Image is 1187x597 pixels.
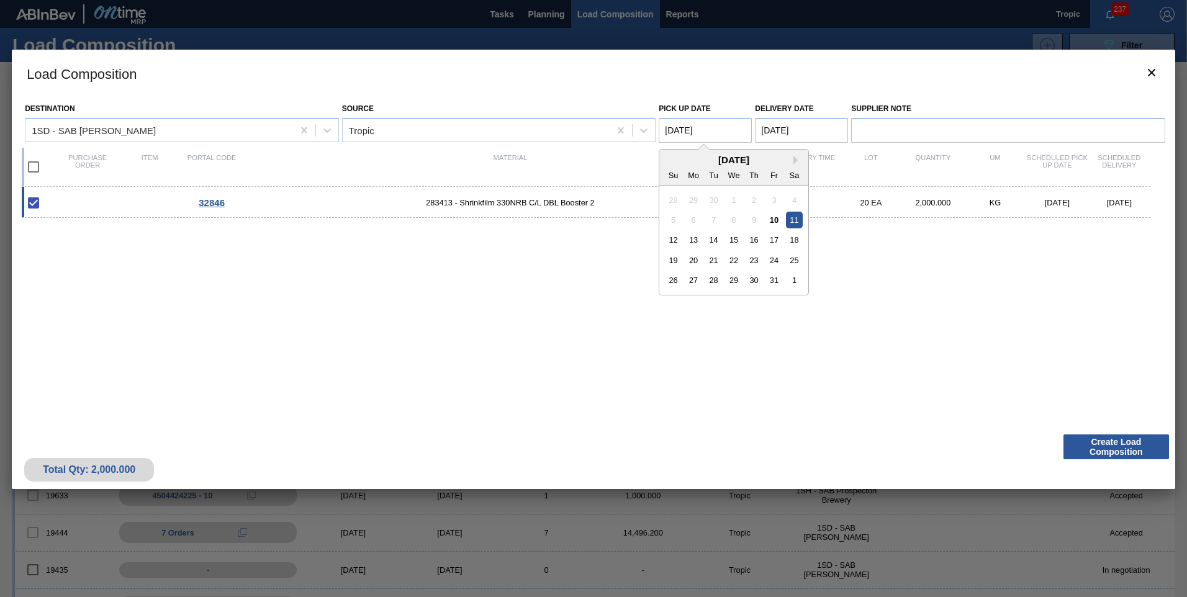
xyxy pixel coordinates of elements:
[726,212,742,228] div: Not available Wednesday, October 8th, 2025
[665,252,682,269] div: Choose Sunday, October 19th, 2025
[786,166,803,183] div: Sa
[665,212,682,228] div: Not available Sunday, October 5th, 2025
[766,252,783,269] div: Choose Friday, October 24th, 2025
[659,104,711,113] label: Pick up Date
[766,272,783,289] div: Choose Friday, October 31st, 2025
[964,154,1026,180] div: UM
[243,198,778,207] span: 283413 - Shrinkfilm 330NRB C/L DBL Booster 2
[851,100,1165,118] label: Supplier Note
[1088,198,1150,207] div: [DATE]
[34,464,145,475] div: Total Qty: 2,000.000
[1088,154,1150,180] div: Scheduled Delivery
[685,212,702,228] div: Not available Monday, October 6th, 2025
[902,198,964,207] div: 2,000.000
[56,154,119,180] div: Purchase order
[665,191,682,208] div: Not available Sunday, September 28th, 2025
[349,125,374,135] div: Tropic
[964,198,1026,207] div: KG
[664,190,805,290] div: month 2025-10
[766,191,783,208] div: Not available Friday, October 3rd, 2025
[32,125,156,135] div: 1SD - SAB [PERSON_NAME]
[1063,434,1169,459] button: Create Load Composition
[665,231,682,248] div: Choose Sunday, October 12th, 2025
[766,166,783,183] div: Fr
[685,231,702,248] div: Choose Monday, October 13th, 2025
[685,272,702,289] div: Choose Monday, October 27th, 2025
[665,272,682,289] div: Choose Sunday, October 26th, 2025
[746,272,762,289] div: Choose Thursday, October 30th, 2025
[746,166,762,183] div: Th
[726,191,742,208] div: Not available Wednesday, October 1st, 2025
[755,118,848,143] input: mm/dd/yyyy
[1026,198,1088,207] div: [DATE]
[199,197,225,208] span: 32846
[665,166,682,183] div: Su
[786,191,803,208] div: Not available Saturday, October 4th, 2025
[659,118,752,143] input: mm/dd/yyyy
[786,252,803,269] div: Choose Saturday, October 25th, 2025
[840,198,902,207] div: 20 EA
[705,166,722,183] div: Tu
[705,252,722,269] div: Choose Tuesday, October 21st, 2025
[755,104,813,113] label: Delivery Date
[342,104,374,113] label: Source
[766,212,783,228] div: Choose Friday, October 10th, 2025
[685,191,702,208] div: Not available Monday, September 29th, 2025
[243,154,778,180] div: Material
[746,191,762,208] div: Not available Thursday, October 2nd, 2025
[726,166,742,183] div: We
[1026,154,1088,180] div: Scheduled Pick up Date
[726,252,742,269] div: Choose Wednesday, October 22nd, 2025
[786,212,803,228] div: Choose Saturday, October 11th, 2025
[685,252,702,269] div: Choose Monday, October 20th, 2025
[181,154,243,180] div: Portal code
[766,231,783,248] div: Choose Friday, October 17th, 2025
[786,231,803,248] div: Choose Saturday, October 18th, 2025
[786,272,803,289] div: Choose Saturday, November 1st, 2025
[12,50,1175,97] h3: Load Composition
[705,212,722,228] div: Not available Tuesday, October 7th, 2025
[705,191,722,208] div: Not available Tuesday, September 30th, 2025
[902,154,964,180] div: Quantity
[793,156,802,164] button: Next Month
[25,104,74,113] label: Destination
[840,154,902,180] div: Lot
[726,272,742,289] div: Choose Wednesday, October 29th, 2025
[705,231,722,248] div: Choose Tuesday, October 14th, 2025
[746,212,762,228] div: Not available Thursday, October 9th, 2025
[705,272,722,289] div: Choose Tuesday, October 28th, 2025
[119,154,181,180] div: Item
[181,197,243,208] div: Go to Order
[726,231,742,248] div: Choose Wednesday, October 15th, 2025
[659,155,808,165] div: [DATE]
[746,252,762,269] div: Choose Thursday, October 23rd, 2025
[746,231,762,248] div: Choose Thursday, October 16th, 2025
[685,166,702,183] div: Mo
